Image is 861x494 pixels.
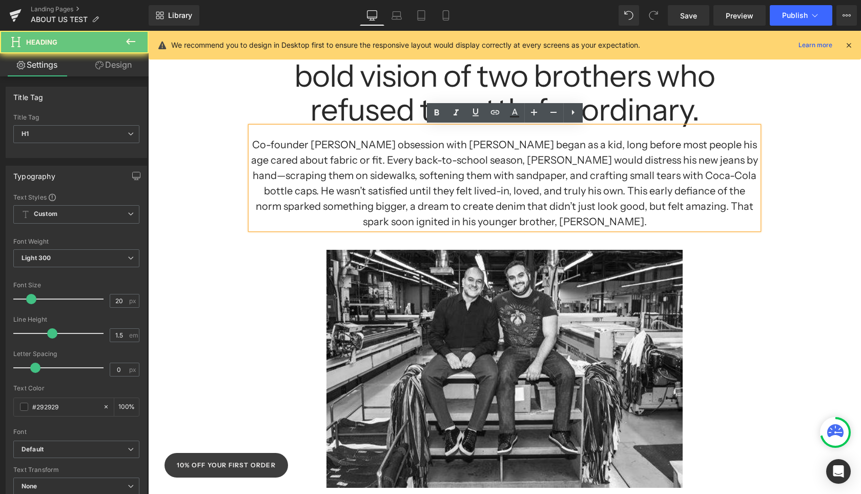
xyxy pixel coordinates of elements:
h1: Co-founder [PERSON_NAME] obsession with [PERSON_NAME] began as a kid, long before most people his... [102,106,610,199]
a: Design [76,53,151,76]
button: Publish [770,5,832,26]
span: Publish [782,11,808,19]
div: Text Color [13,385,139,392]
a: Learn more [794,39,836,51]
b: Custom [34,210,57,219]
span: Preview [726,10,753,21]
div: Typography [13,166,55,181]
button: Redo [643,5,664,26]
div: Letter Spacing [13,350,139,358]
a: Desktop [360,5,384,26]
div: Open Intercom Messenger [826,459,851,484]
button: More [836,5,857,26]
span: px [129,366,138,373]
a: Preview [713,5,766,26]
div: Text Transform [13,466,139,473]
span: Save [680,10,697,21]
div: Font Size [13,282,139,289]
p: We recommend you to design in Desktop first to ensure the responsive layout would display correct... [171,39,640,51]
div: Text Styles [13,193,139,201]
span: Library [168,11,192,20]
div: Font [13,428,139,436]
div: Title Tag [13,114,139,121]
a: New Library [149,5,199,26]
div: Title Tag [13,87,44,102]
i: Default [22,445,44,454]
div: Line Height [13,316,139,323]
span: Heading [26,38,57,46]
span: em [129,332,138,339]
h2: 10% off your first order [29,429,128,440]
a: Mobile [434,5,458,26]
b: Light 300 [22,254,51,262]
a: Tablet [409,5,434,26]
span: ABOUT US TEST [31,15,88,24]
b: H1 [22,130,29,137]
span: px [129,298,138,304]
div: Font Weight [13,238,139,245]
a: Laptop [384,5,409,26]
button: Undo [619,5,639,26]
div: % [114,398,139,416]
a: Landing Pages [31,5,149,13]
input: Color [32,401,98,412]
b: None [22,482,37,490]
